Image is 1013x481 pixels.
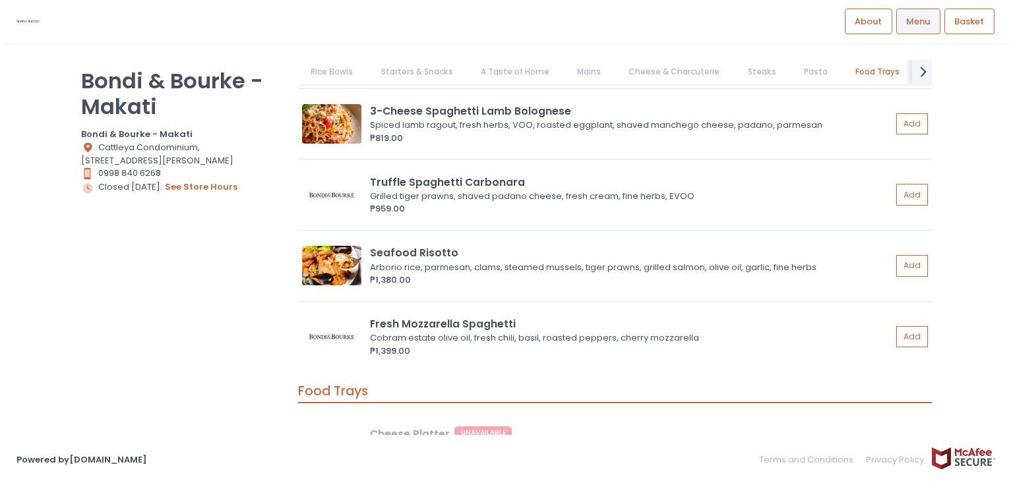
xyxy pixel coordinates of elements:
[370,119,888,132] div: Spiced lamb ragout, fresh herbs, VOO, roasted eggplant, shaved manchego cheese, padano, parmesan
[370,331,888,345] div: Cobram estate olive oil, fresh chili, basil, roasted peppers, cherry mozzarella
[16,453,147,466] a: Powered by[DOMAIN_NAME]
[896,184,928,206] button: Add
[616,59,733,84] a: Cheese & Charcuterie
[298,382,368,400] span: Food Trays
[81,141,282,167] div: Cattleya Condominium, [STREET_ADDRESS][PERSON_NAME]
[855,15,882,28] span: About
[931,447,997,470] img: mcafee-secure
[370,132,892,145] div: ₱819.00
[302,104,361,144] img: 3-Cheese Spaghetti Lamb Bolognese
[791,59,840,84] a: Pasta
[81,180,282,194] div: Closed [DATE].
[302,317,361,356] img: Fresh Mozzarella Spaghetti
[468,59,562,84] a: A Taste of Home
[370,175,892,190] div: Truffle Spaghetti Carbonara
[860,447,931,472] a: Privacy Policy
[896,113,928,135] button: Add
[81,167,282,180] div: 0998 840 6268
[896,326,928,348] button: Add
[954,15,984,28] span: Basket
[370,190,888,203] div: Grilled tiger prawns, shaved padano cheese, fresh cream, fine herbs, EVOO
[81,68,282,119] p: Bondi & Bourke - Makati
[370,245,892,260] div: Seafood Risotto
[370,261,888,274] div: Arborio rice, parmesan, clams, steamed mussels, tiger prawns, grilled salmon, olive oil, garlic, ...
[735,59,789,84] a: Steaks
[370,273,892,287] div: ₱1,380.00
[845,9,892,34] a: About
[896,255,928,277] button: Add
[302,175,361,215] img: Truffle Spaghetti Carbonara
[370,345,892,358] div: ₱1,399.00
[302,246,361,285] img: Seafood Risotto
[16,10,40,33] img: logo
[843,59,913,84] a: Food Trays
[370,202,892,215] div: ₱959.00
[298,59,366,84] a: Rice Bowls
[759,447,860,472] a: Terms and Conditions
[565,59,614,84] a: Mains
[370,103,892,119] div: 3-Cheese Spaghetti Lamb Bolognese
[370,316,892,331] div: Fresh Mozzarella Spaghetti
[164,180,238,194] button: see store hours
[906,15,930,28] span: Menu
[368,59,466,84] a: Starters & Snacks
[81,128,193,140] b: Bondi & Bourke - Makati
[896,9,940,34] a: Menu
